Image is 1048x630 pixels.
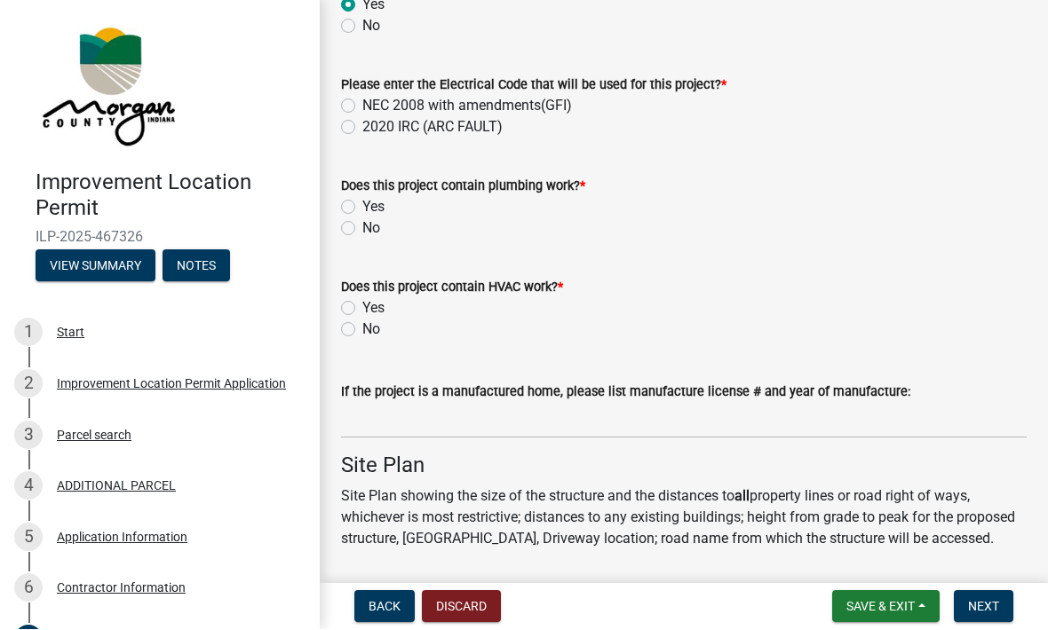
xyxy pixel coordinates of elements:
label: NEC 2008 with amendments(GFI) [362,96,572,117]
div: 1 [14,319,43,347]
div: Contractor Information [57,582,186,595]
span: ILP-2025-467326 [36,229,284,246]
span: Save & Exit [846,600,915,614]
div: Start [57,327,84,339]
button: Discard [422,591,501,623]
div: 3 [14,421,43,450]
button: View Summary [36,250,155,282]
label: Yes [362,298,385,319]
wm-modal-confirm: Notes [163,260,230,274]
h4: Improvement Location Permit [36,170,306,222]
label: Does this project contain plumbing work? [341,181,585,193]
button: Back [354,591,415,623]
span: Next [968,600,999,614]
label: No [362,16,380,37]
label: If the project is a manufactured home, please list manufacture license # and year of manufacture: [341,387,910,399]
div: 2 [14,370,43,398]
label: Does this project contain HVAC work? [341,282,563,295]
button: Notes [163,250,230,282]
div: Parcel search [57,429,131,442]
div: 4 [14,472,43,500]
p: Site Plan showing the size of the structure and the distances to property lines or road right of ... [341,486,1027,550]
h4: Site Plan [341,453,1027,479]
div: 5 [14,524,43,552]
button: Save & Exit [832,591,940,623]
span: Back [369,600,401,614]
label: 2020 IRC (ARC FAULT) [362,117,503,138]
strong: all [734,488,750,505]
label: No [362,218,380,240]
wm-modal-confirm: Summary [36,260,155,274]
div: 6 [14,574,43,602]
div: Improvement Location Permit Application [57,378,286,390]
div: Application Information [57,532,187,544]
label: Please enter the Electrical Code that will be used for this project? [341,80,726,92]
button: Next [954,591,1013,623]
div: ADDITIONAL PARCEL [57,480,176,492]
label: Yes [362,197,385,218]
img: Morgan County, Indiana [36,19,179,152]
label: No [362,319,380,341]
